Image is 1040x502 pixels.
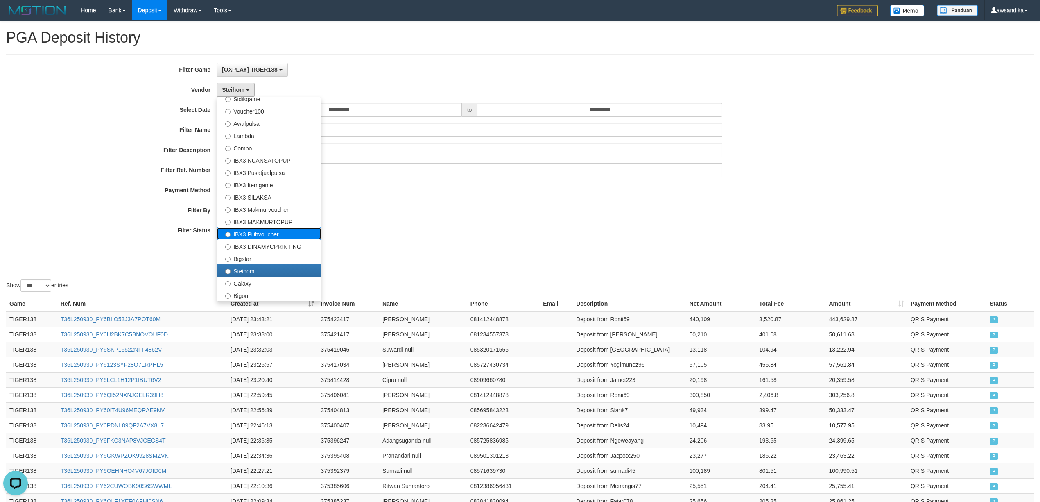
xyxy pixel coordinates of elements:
[990,347,998,354] span: PAID
[317,311,379,327] td: 375423417
[907,342,986,357] td: QRIS Payment
[6,342,57,357] td: TIGER138
[937,5,978,16] img: panduan.png
[379,342,467,357] td: Suwardi null
[686,478,756,493] td: 25,551
[990,422,998,429] span: PAID
[379,387,467,402] td: [PERSON_NAME]
[227,327,317,342] td: [DATE] 23:38:00
[825,296,907,311] th: Amount: activate to sort column ascending
[462,103,477,117] span: to
[986,296,1034,311] th: Status
[227,311,317,327] td: [DATE] 23:43:21
[825,327,907,342] td: 50,611.68
[990,453,998,460] span: PAID
[227,448,317,463] td: [DATE] 22:34:36
[217,203,321,215] label: IBX3 Makmurvoucher
[686,372,756,387] td: 20,198
[907,387,986,402] td: QRIS Payment
[217,104,321,117] label: Voucher100
[756,327,825,342] td: 401.68
[756,433,825,448] td: 193.65
[907,372,986,387] td: QRIS Payment
[6,387,57,402] td: TIGER138
[61,346,162,353] a: T36L250930_PY6SKP16522NFF4862V
[6,372,57,387] td: TIGER138
[756,463,825,478] td: 801.51
[227,387,317,402] td: [DATE] 22:59:45
[990,362,998,369] span: PAID
[379,296,467,311] th: Name
[317,327,379,342] td: 375421417
[6,296,57,311] th: Game
[686,402,756,418] td: 49,934
[225,146,231,151] input: Combo
[217,264,321,277] label: Steihom
[540,296,573,311] th: Email
[379,327,467,342] td: [PERSON_NAME]
[217,215,321,227] label: IBX3 MAKMURTOPUP
[990,377,998,384] span: PAID
[317,342,379,357] td: 375419046
[317,433,379,448] td: 375396247
[573,387,686,402] td: Deposit from Ronii69
[379,311,467,327] td: [PERSON_NAME]
[225,170,231,176] input: IBX3 Pusatjualpulsa
[217,63,288,77] button: [OXPLAY] TIGER138
[217,252,321,264] label: Bigstar
[825,478,907,493] td: 25,755.41
[573,448,686,463] td: Deposit from Jacpotx250
[467,296,540,311] th: Phone
[756,296,825,311] th: Total Fee
[686,448,756,463] td: 23,277
[61,422,164,429] a: T36L250930_PY6PDNL89QF2A7VX8L7
[225,158,231,164] input: IBX3 NUANSATOPUP
[907,478,986,493] td: QRIS Payment
[573,433,686,448] td: Deposit from Ngeweayang
[756,448,825,463] td: 186.22
[6,448,57,463] td: TIGER138
[227,402,317,418] td: [DATE] 22:56:39
[825,387,907,402] td: 303,256.8
[379,372,467,387] td: Cipru null
[890,5,925,16] img: Button%20Memo.svg
[317,296,379,311] th: Invoice Num
[907,448,986,463] td: QRIS Payment
[990,316,998,323] span: PAID
[225,244,231,250] input: IBX3 DINAMYCPRINTING
[825,448,907,463] td: 23,463.22
[573,357,686,372] td: Deposit from Yogimunez96
[217,166,321,178] label: IBX3 Pusatjualpulsa
[217,277,321,289] label: Galaxy
[686,418,756,433] td: 10,494
[990,392,998,399] span: PAID
[467,463,540,478] td: 08571639730
[225,232,231,237] input: IBX3 Pilihvoucher
[907,463,986,478] td: QRIS Payment
[379,463,467,478] td: Surnadi null
[467,433,540,448] td: 085725836985
[686,311,756,327] td: 440,109
[573,296,686,311] th: Description
[317,387,379,402] td: 375406041
[6,4,68,16] img: MOTION_logo.png
[61,468,166,474] a: T36L250930_PY6OEHNHO4V67JOID0M
[756,418,825,433] td: 83.95
[907,402,986,418] td: QRIS Payment
[825,357,907,372] td: 57,561.84
[686,327,756,342] td: 50,210
[756,311,825,327] td: 3,520.87
[686,433,756,448] td: 24,206
[573,327,686,342] td: Deposit from [PERSON_NAME]
[907,296,986,311] th: Payment Method
[467,372,540,387] td: 08909660780
[379,433,467,448] td: Adangsuganda null
[686,296,756,311] th: Net Amount
[686,342,756,357] td: 13,118
[217,92,321,104] label: Sidikgame
[907,433,986,448] td: QRIS Payment
[217,117,321,129] label: Awalpulsa
[61,331,168,338] a: T36L250930_PY6U2BK7C5BNOVOUF0D
[217,191,321,203] label: IBX3 SILAKSA
[61,407,165,413] a: T36L250930_PY60IT4U96MEQRAE9NV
